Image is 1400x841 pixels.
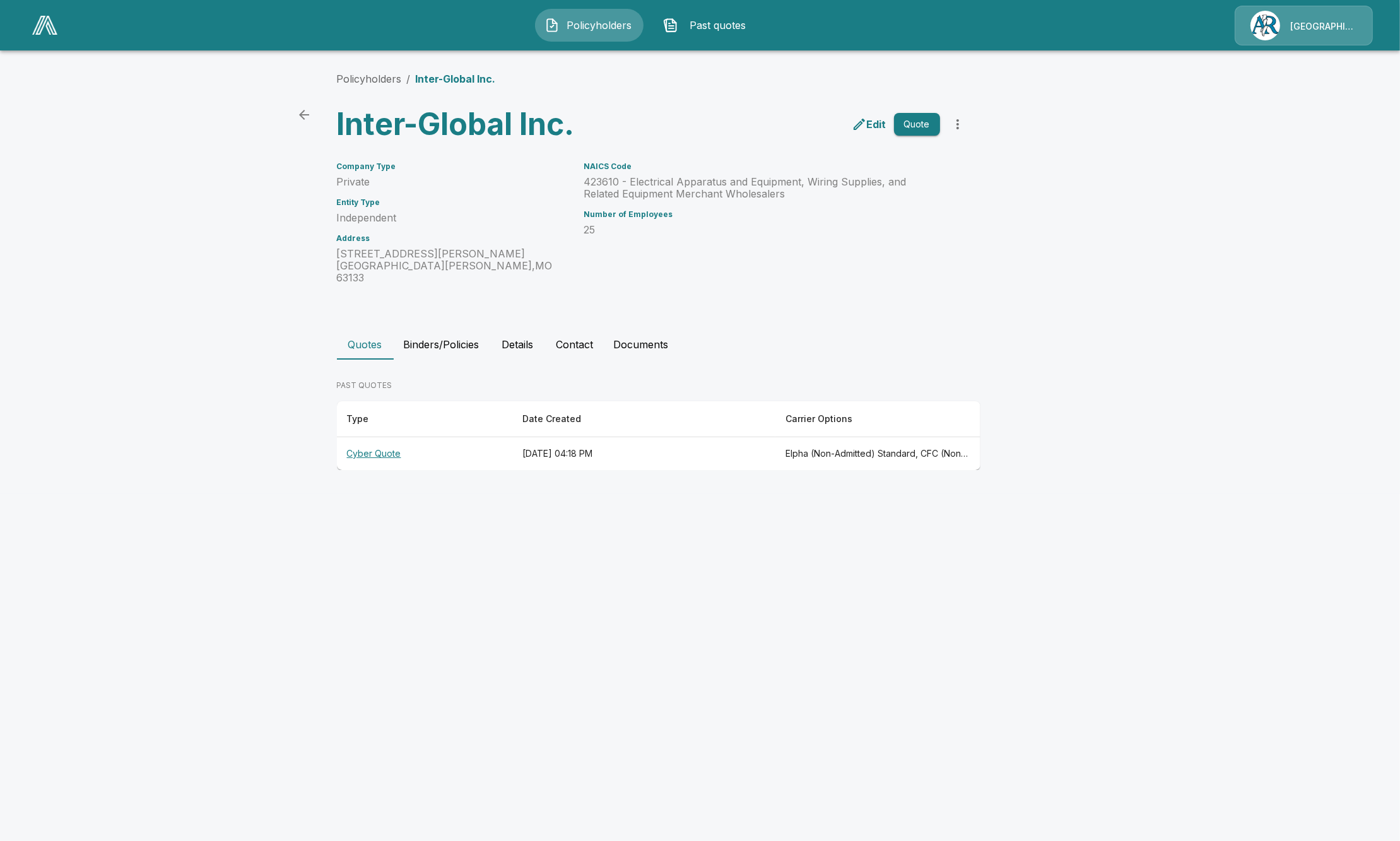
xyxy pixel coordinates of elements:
button: more [945,112,970,137]
a: Agency Icon[GEOGRAPHIC_DATA]/[PERSON_NAME] [1235,6,1373,45]
h6: Entity Type [337,198,569,207]
p: Edit [867,117,886,132]
img: AA Logo [32,16,57,35]
h6: Number of Employees [584,210,939,219]
table: responsive table [337,401,980,470]
h6: NAICS Code [584,162,939,171]
button: Quote [894,113,940,136]
p: Private [337,176,569,188]
button: Contact [546,329,604,360]
div: policyholder tabs [337,329,1064,360]
img: Policyholders Icon [544,18,560,33]
button: Details [490,329,546,360]
th: Date Created [512,401,775,437]
button: Past quotes IconPast quotes [654,9,762,42]
p: 25 [584,224,939,236]
th: Elpha (Non-Admitted) Standard, CFC (Non-Admitted), Elpha (Non-Admitted) Enhanced, Cowbell (Admitt... [775,437,980,471]
a: Policyholders [337,73,402,85]
p: Inter-Global Inc. [416,71,496,86]
a: edit [849,114,889,134]
a: back [291,102,317,127]
nav: breadcrumb [337,71,496,86]
p: PAST QUOTES [337,380,980,391]
li: / [407,71,411,86]
img: Past quotes Icon [663,18,678,33]
th: Carrier Options [775,401,980,437]
th: Type [337,401,512,437]
img: Agency Icon [1250,11,1280,40]
th: Cyber Quote [337,437,512,471]
p: Independent [337,212,569,224]
button: Documents [604,329,679,360]
span: Past quotes [683,18,753,33]
p: [GEOGRAPHIC_DATA]/[PERSON_NAME] [1290,20,1357,33]
h3: Inter-Global Inc. [337,107,649,142]
p: 423610 - Electrical Apparatus and Equipment, Wiring Supplies, and Related Equipment Merchant Whol... [584,176,939,200]
p: [STREET_ADDRESS][PERSON_NAME] [GEOGRAPHIC_DATA][PERSON_NAME] , MO 63133 [337,248,569,284]
h6: Address [337,234,569,243]
button: Quotes [337,329,394,360]
h6: Company Type [337,162,569,171]
button: Policyholders IconPolicyholders [535,9,644,42]
button: Binders/Policies [394,329,490,360]
span: Policyholders [565,18,634,33]
th: [DATE] 04:18 PM [512,437,775,471]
